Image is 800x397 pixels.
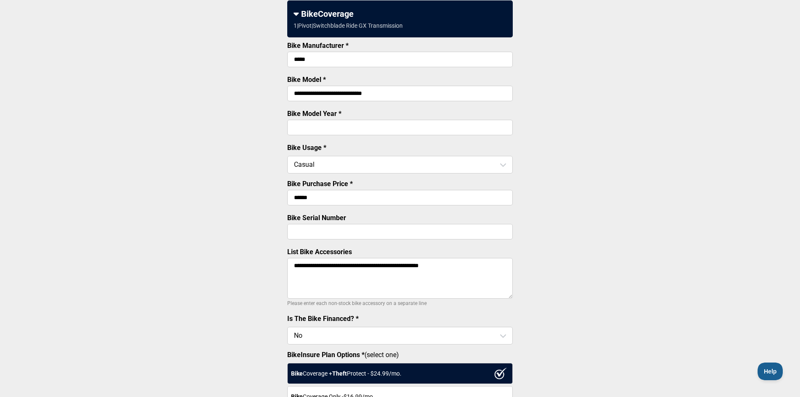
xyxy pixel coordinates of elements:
[287,42,349,50] label: Bike Manufacturer *
[294,9,506,19] div: BikeCoverage
[291,370,303,377] strong: Bike
[332,370,347,377] strong: Theft
[494,368,507,379] img: ux1sgP1Haf775SAghJI38DyDlYP+32lKFAAAAAElFTkSuQmCC
[287,76,326,84] label: Bike Model *
[287,351,513,359] label: (select one)
[287,214,346,222] label: Bike Serial Number
[294,22,403,29] div: 1 | Pivot | Switchblade Ride GX Transmission
[287,144,326,152] label: Bike Usage *
[287,248,352,256] label: List Bike Accessories
[758,363,783,380] iframe: Toggle Customer Support
[287,180,353,188] label: Bike Purchase Price *
[287,298,513,308] p: Please enter each non-stock bike accessory on a separate line
[287,315,359,323] label: Is The Bike Financed? *
[287,351,365,359] strong: BikeInsure Plan Options *
[287,110,341,118] label: Bike Model Year *
[287,363,513,384] div: Coverage + Protect - $ 24.99 /mo.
